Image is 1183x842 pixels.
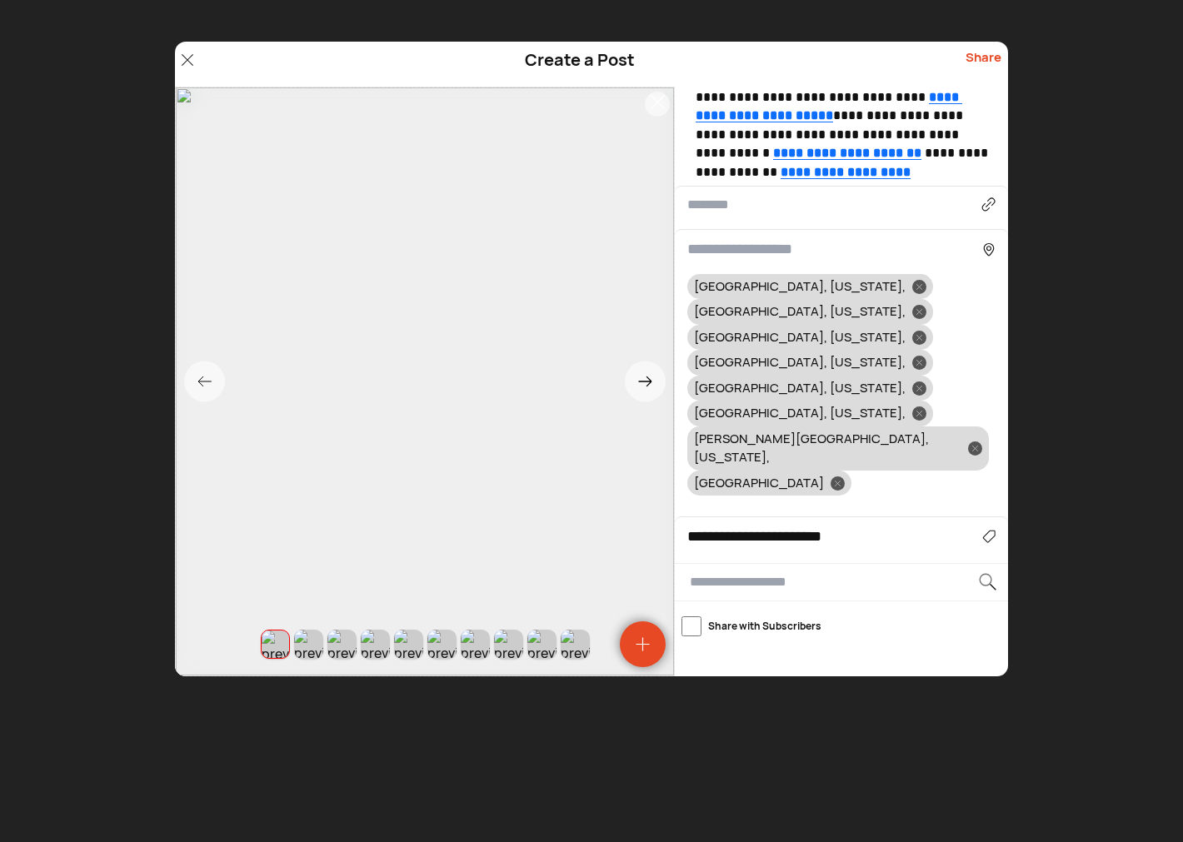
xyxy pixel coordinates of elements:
div: [GEOGRAPHIC_DATA], [US_STATE], [694,404,906,423]
p: Create a Post [525,48,635,72]
div: [GEOGRAPHIC_DATA] [694,474,824,493]
div: [GEOGRAPHIC_DATA], [US_STATE], [694,277,906,296]
div: [GEOGRAPHIC_DATA], [US_STATE], [694,379,906,398]
img: 19c9d2ea-60eb-4752-8d46-3cd9597fb62a [176,87,674,675]
p: Share with Subscribers [708,620,821,634]
div: [GEOGRAPHIC_DATA], [US_STATE], [694,353,906,372]
div: [GEOGRAPHIC_DATA], [US_STATE], [694,302,906,321]
div: [GEOGRAPHIC_DATA], [US_STATE], [694,328,906,347]
div: Share [966,48,1001,80]
div: [PERSON_NAME][GEOGRAPHIC_DATA], [US_STATE], [694,430,961,467]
